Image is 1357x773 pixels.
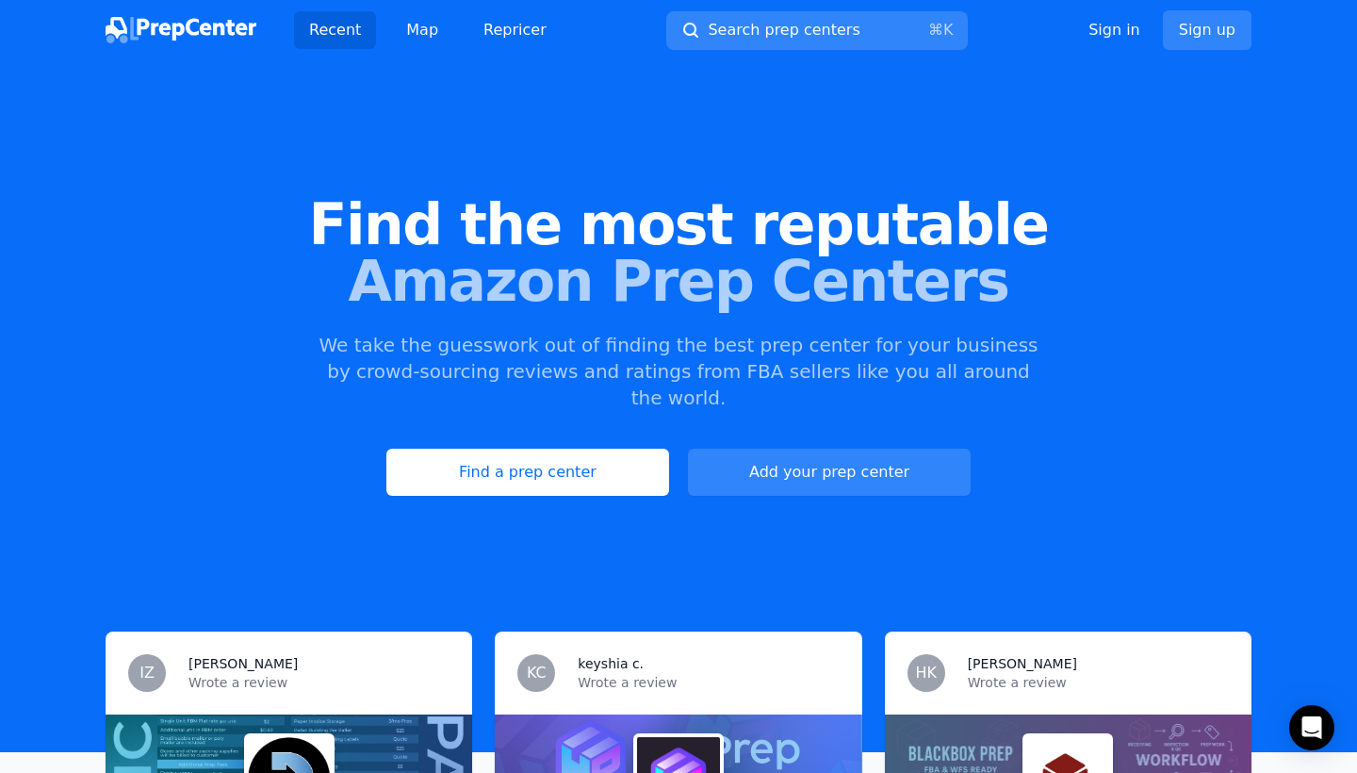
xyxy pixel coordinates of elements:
span: Find the most reputable [30,196,1327,253]
a: Find a prep center [386,449,669,496]
p: Wrote a review [968,673,1229,692]
a: Sign in [1088,19,1140,41]
div: Open Intercom Messenger [1289,705,1334,750]
p: Wrote a review [578,673,839,692]
kbd: K [943,21,954,39]
img: PrepCenter [106,17,256,43]
span: Search prep centers [708,19,859,41]
span: IZ [139,666,155,681]
h3: keyshia c. [578,654,644,673]
span: HK [915,666,937,681]
a: Map [391,11,453,49]
h3: [PERSON_NAME] [188,654,298,673]
a: Recent [294,11,376,49]
p: We take the guesswork out of finding the best prep center for your business by crowd-sourcing rev... [317,332,1040,411]
button: Search prep centers⌘K [666,11,968,50]
h3: [PERSON_NAME] [968,654,1077,673]
a: Repricer [468,11,562,49]
kbd: ⌘ [928,21,943,39]
a: Sign up [1163,10,1251,50]
p: Wrote a review [188,673,450,692]
span: KC [527,666,547,681]
a: Add your prep center [688,449,971,496]
span: Amazon Prep Centers [30,253,1327,309]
